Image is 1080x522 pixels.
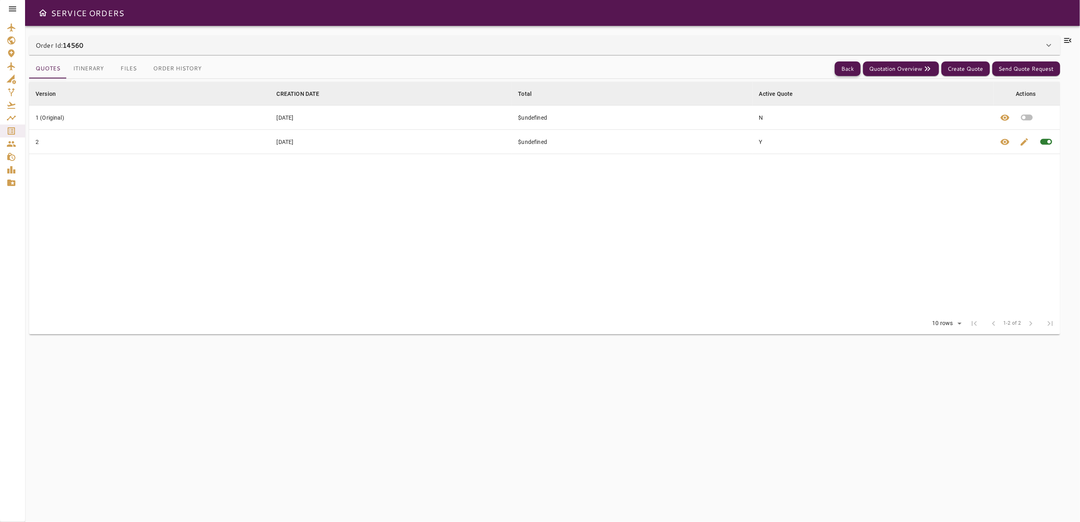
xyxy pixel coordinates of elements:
[1000,113,1010,123] span: visibility
[992,61,1060,76] button: Send Quote Request
[964,314,984,333] span: First Page
[1020,137,1029,147] span: edit
[927,317,964,330] div: 10 rows
[1015,130,1034,154] button: Edit quote
[863,61,939,76] button: Quotation Overview
[277,89,330,99] span: CREATION DATE
[759,89,793,99] div: Active Quote
[270,106,512,130] td: [DATE]
[984,314,1003,333] span: Previous Page
[29,59,67,78] button: Quotes
[1015,106,1039,129] button: Set quote as active quote
[759,89,804,99] span: Active Quote
[930,320,955,327] div: 10 rows
[941,61,990,76] button: Create Quote
[29,106,270,130] td: 1 (Original)
[518,89,543,99] span: Total
[36,89,66,99] span: Version
[996,106,1015,129] button: View quote details
[270,130,512,154] td: [DATE]
[512,130,753,154] td: $undefined
[51,6,124,19] h6: SERVICE ORDERS
[36,89,56,99] div: Version
[36,40,83,50] p: Order Id:
[277,89,320,99] div: CREATION DATE
[518,89,532,99] div: Total
[996,130,1015,154] button: View quote details
[67,59,110,78] button: Itinerary
[753,106,994,130] td: N
[753,130,994,154] td: Y
[29,59,208,78] div: basic tabs example
[147,59,208,78] button: Order History
[1000,137,1010,147] span: visibility
[29,130,270,154] td: 2
[512,106,753,130] td: $undefined
[1003,319,1021,328] span: 1-2 of 2
[835,61,861,76] button: Back
[1034,130,1058,154] span: This quote is already active
[29,36,1060,55] div: Order Id:14560
[1021,314,1041,333] span: Next Page
[110,59,147,78] button: Files
[1041,314,1060,333] span: Last Page
[63,40,83,50] b: 14560
[35,5,51,21] button: Open drawer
